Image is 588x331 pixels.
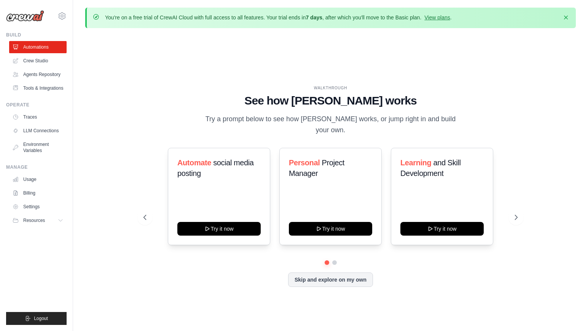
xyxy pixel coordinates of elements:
[9,82,67,94] a: Tools & Integrations
[6,10,44,22] img: Logo
[400,158,431,167] span: Learning
[424,14,450,21] a: View plans
[9,201,67,213] a: Settings
[9,41,67,53] a: Automations
[9,173,67,185] a: Usage
[289,158,320,167] span: Personal
[9,214,67,226] button: Resources
[143,85,518,91] div: WALKTHROUGH
[306,14,322,21] strong: 7 days
[177,158,211,167] span: Automate
[105,14,452,21] p: You're on a free trial of CrewAI Cloud with full access to all features. Your trial ends in , aft...
[9,125,67,137] a: LLM Connections
[23,217,45,223] span: Resources
[34,315,48,321] span: Logout
[288,272,373,287] button: Skip and explore on my own
[9,68,67,81] a: Agents Repository
[177,222,261,236] button: Try it now
[177,158,254,177] span: social media posting
[143,94,518,108] h1: See how [PERSON_NAME] works
[6,32,67,38] div: Build
[9,138,67,157] a: Environment Variables
[6,312,67,325] button: Logout
[6,164,67,170] div: Manage
[289,158,344,177] span: Project Manager
[203,114,459,136] p: Try a prompt below to see how [PERSON_NAME] works, or jump right in and build your own.
[289,222,372,236] button: Try it now
[9,111,67,123] a: Traces
[400,222,484,236] button: Try it now
[9,55,67,67] a: Crew Studio
[9,187,67,199] a: Billing
[6,102,67,108] div: Operate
